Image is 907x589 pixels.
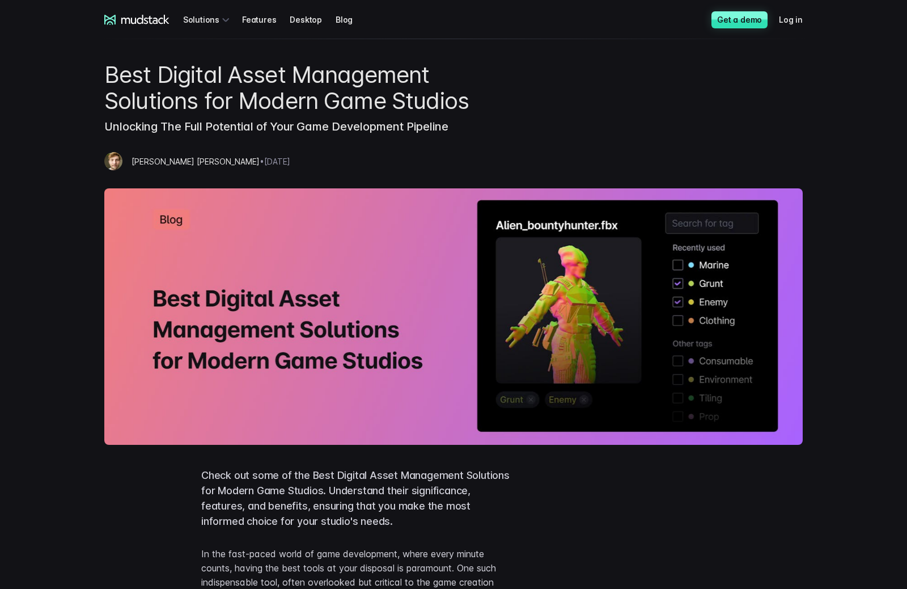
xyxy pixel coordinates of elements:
[183,9,233,30] div: Solutions
[336,9,366,30] a: Blog
[201,468,513,529] p: Check out some of the Best Digital Asset Management Solutions for Modern Game Studios. Understand...
[779,9,816,30] a: Log in
[104,114,513,134] h3: Unlocking The Full Potential of Your Game Development Pipeline
[104,62,513,114] h1: Best Digital Asset Management Solutions for Modern Game Studios
[260,157,290,166] span: • [DATE]
[104,15,169,25] a: mudstack logo
[290,9,336,30] a: Desktop
[132,157,260,166] span: [PERSON_NAME] [PERSON_NAME]
[104,152,122,170] img: Mazze Whiteley
[711,11,768,28] a: Get a demo
[242,9,290,30] a: Features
